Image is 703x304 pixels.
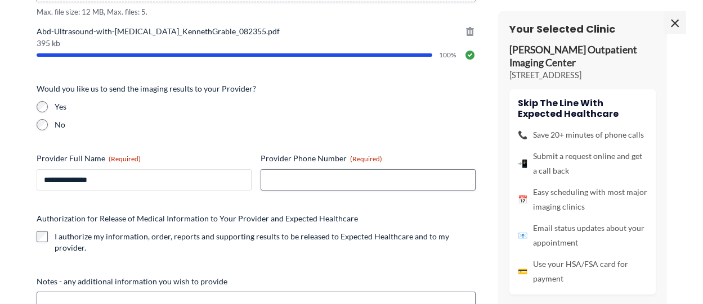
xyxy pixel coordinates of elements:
[37,39,476,47] span: 395 kb
[518,221,647,250] li: Email status updates about your appointment
[518,128,527,142] span: 📞
[37,26,476,37] span: Abd-Ultrasound-with-[MEDICAL_DATA]_KennethGrable_082355.pdf
[55,231,476,253] label: I authorize my information, order, reports and supporting results to be released to Expected Heal...
[518,228,527,243] span: 📧
[518,264,527,279] span: 💳
[518,257,647,286] li: Use your HSA/FSA card for payment
[518,149,647,178] li: Submit a request online and get a call back
[509,22,656,35] h3: Your Selected Clinic
[261,153,476,164] label: Provider Phone Number
[518,98,647,119] h4: Skip the line with Expected Healthcare
[509,70,656,81] p: [STREET_ADDRESS]
[509,44,656,70] p: [PERSON_NAME] Outpatient Imaging Center
[37,213,358,224] legend: Authorization for Release of Medical Information to Your Provider and Expected Healthcare
[37,276,476,287] label: Notes - any additional information you wish to provide
[55,101,476,112] label: Yes
[518,156,527,171] span: 📲
[350,155,382,163] span: (Required)
[55,119,476,130] label: No
[37,83,256,94] legend: Would you like us to send the imaging results to your Provider?
[518,192,527,207] span: 📅
[664,11,686,34] span: ×
[518,185,647,214] li: Easy scheduling with most major imaging clinics
[109,155,141,163] span: (Required)
[518,128,647,142] li: Save 20+ minutes of phone calls
[439,52,458,58] span: 100%
[37,7,476,17] span: Max. file size: 12 MB, Max. files: 5.
[37,153,252,164] label: Provider Full Name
